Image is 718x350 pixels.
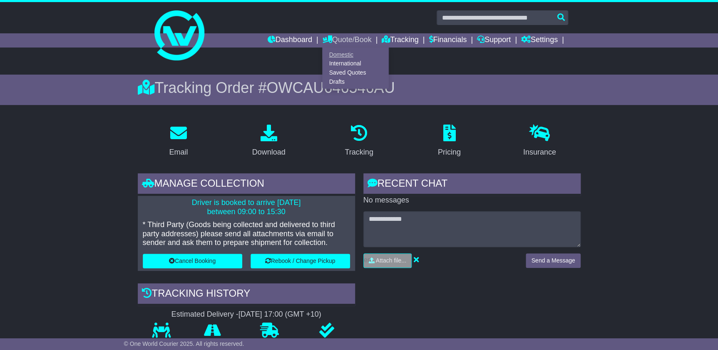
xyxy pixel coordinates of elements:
span: OWCAU646546AU [266,79,395,96]
a: Support [477,33,511,47]
a: International [323,59,388,68]
div: Quote/Book [322,47,389,89]
div: Estimated Delivery - [138,310,355,319]
div: Tracking [345,147,373,158]
button: Cancel Booking [143,254,242,268]
a: Quote/Book [322,33,371,47]
a: Tracking [382,33,418,47]
a: Download [247,122,291,161]
div: Email [169,147,188,158]
a: Dashboard [268,33,312,47]
p: No messages [363,196,581,205]
div: Insurance [523,147,556,158]
div: RECENT CHAT [363,173,581,196]
div: Tracking Order # [138,79,581,97]
a: Tracking [339,122,378,161]
a: Settings [521,33,558,47]
p: * Third Party (Goods being collected and delivered to third party addresses) please send all atta... [143,220,350,247]
a: Drafts [323,77,388,86]
div: Manage collection [138,173,355,196]
p: Driver is booked to arrive [DATE] between 09:00 to 15:30 [143,198,350,216]
div: Tracking history [138,283,355,306]
div: Pricing [438,147,461,158]
a: Domestic [323,50,388,59]
div: Download [252,147,286,158]
a: Insurance [518,122,561,161]
button: Send a Message [526,253,580,268]
span: © One World Courier 2025. All rights reserved. [124,340,244,347]
button: Rebook / Change Pickup [251,254,350,268]
a: Financials [429,33,467,47]
a: Saved Quotes [323,68,388,77]
div: [DATE] 17:00 (GMT +10) [239,310,321,319]
a: Pricing [432,122,466,161]
a: Email [164,122,193,161]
